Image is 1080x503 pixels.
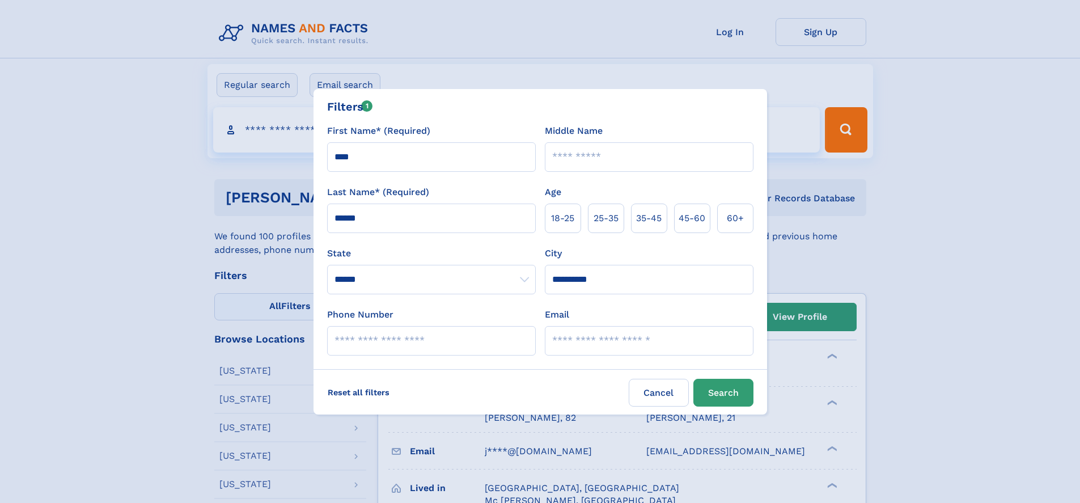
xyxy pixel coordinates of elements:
label: First Name* (Required) [327,124,430,138]
label: City [545,247,562,260]
span: 18‑25 [551,212,574,225]
button: Search [693,379,753,407]
span: 45‑60 [679,212,705,225]
label: Email [545,308,569,322]
span: 25‑35 [594,212,619,225]
label: Middle Name [545,124,603,138]
label: Last Name* (Required) [327,185,429,199]
span: 60+ [727,212,744,225]
label: Age [545,185,561,199]
label: State [327,247,536,260]
label: Phone Number [327,308,393,322]
div: Filters [327,98,373,115]
label: Cancel [629,379,689,407]
span: 35‑45 [636,212,662,225]
label: Reset all filters [320,379,397,406]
